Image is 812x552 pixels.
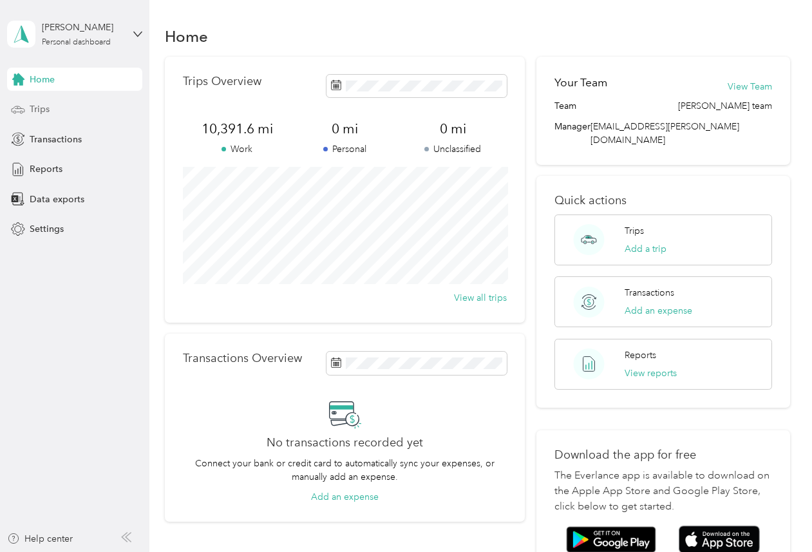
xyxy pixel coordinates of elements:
[554,468,772,515] p: The Everlance app is available to download on the Apple App Store and Google Play Store, click be...
[7,532,73,546] button: Help center
[554,75,607,91] h2: Your Team
[267,436,423,450] h2: No transactions recorded yet
[291,120,399,138] span: 0 mi
[165,30,208,43] h1: Home
[42,39,111,46] div: Personal dashboard
[728,80,772,93] button: View Team
[399,142,507,156] p: Unclassified
[183,75,261,88] p: Trips Overview
[183,142,291,156] p: Work
[554,120,590,147] span: Manager
[678,99,772,113] span: [PERSON_NAME] team
[30,162,62,176] span: Reports
[590,121,739,146] span: [EMAIL_ADDRESS][PERSON_NAME][DOMAIN_NAME]
[183,352,302,365] p: Transactions Overview
[554,194,772,207] p: Quick actions
[625,304,692,318] button: Add an expense
[30,73,55,86] span: Home
[30,133,82,146] span: Transactions
[399,120,507,138] span: 0 mi
[183,120,291,138] span: 10,391.6 mi
[311,490,379,504] button: Add an expense
[454,291,507,305] button: View all trips
[625,242,666,256] button: Add a trip
[554,99,576,113] span: Team
[30,102,50,116] span: Trips
[30,193,84,206] span: Data exports
[625,366,677,380] button: View reports
[554,448,772,462] p: Download the app for free
[183,457,507,484] p: Connect your bank or credit card to automatically sync your expenses, or manually add an expense.
[42,21,122,34] div: [PERSON_NAME]
[291,142,399,156] p: Personal
[625,224,644,238] p: Trips
[30,222,64,236] span: Settings
[740,480,812,552] iframe: Everlance-gr Chat Button Frame
[625,348,656,362] p: Reports
[625,286,674,300] p: Transactions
